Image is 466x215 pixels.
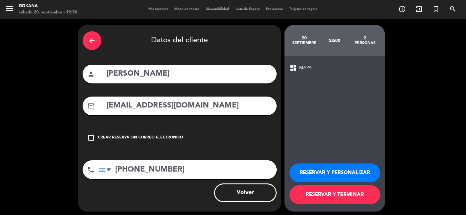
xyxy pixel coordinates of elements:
i: menu [5,4,14,13]
span: Tarjetas de regalo [286,7,321,11]
input: Email del cliente [106,99,272,112]
i: exit_to_app [415,5,423,13]
button: RESERVAR Y TERMINAR [289,185,380,204]
div: GOKANA [19,3,77,9]
span: Disponibilidad [202,7,232,11]
i: phone [87,166,95,173]
button: menu [5,4,14,15]
span: Mis reservas [145,7,171,11]
i: mail_outline [87,102,95,110]
span: dashboard [289,64,297,72]
div: 22:00 [320,30,350,52]
button: Volver [214,183,277,202]
i: turned_in_not [432,5,440,13]
div: Argentina: +54 [99,161,114,179]
div: 2 [350,36,380,41]
input: Número de teléfono... [99,160,277,179]
span: Mapa de mesas [171,7,202,11]
div: Datos del cliente [83,30,277,52]
div: sábado 20. septiembre - 19:56 [19,9,77,16]
i: arrow_back [88,37,96,44]
span: MAPA [299,64,312,72]
div: Crear reserva sin correo electrónico [98,135,183,141]
i: person [87,70,95,78]
span: Pre-acceso [263,7,286,11]
button: RESERVAR Y PERSONALIZAR [289,163,380,182]
i: add_circle_outline [398,5,406,13]
div: personas [350,41,380,46]
i: check_box_outline_blank [87,134,95,142]
span: Lista de Espera [232,7,263,11]
input: Nombre del cliente [106,67,272,80]
div: 20 [289,36,320,41]
i: search [449,5,457,13]
div: septiembre [289,41,320,46]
